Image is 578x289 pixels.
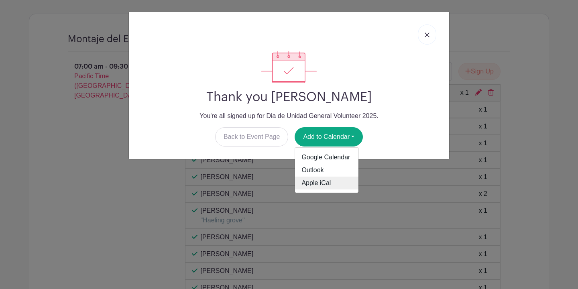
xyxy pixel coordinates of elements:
[215,127,289,147] a: Back to Event Page
[295,164,358,177] a: Outlook
[425,33,429,37] img: close_button-5f87c8562297e5c2d7936805f587ecaba9071eb48480494691a3f1689db116b3.svg
[135,111,443,121] p: You're all signed up for Dia de Unidad General Volunteer 2025.
[261,51,317,83] img: signup_complete-c468d5dda3e2740ee63a24cb0ba0d3ce5d8a4ecd24259e683200fb1569d990c8.svg
[135,90,443,105] h2: Thank you [PERSON_NAME]
[295,127,363,147] button: Add to Calendar
[295,151,358,164] a: Google Calendar
[295,177,358,189] a: Apple iCal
